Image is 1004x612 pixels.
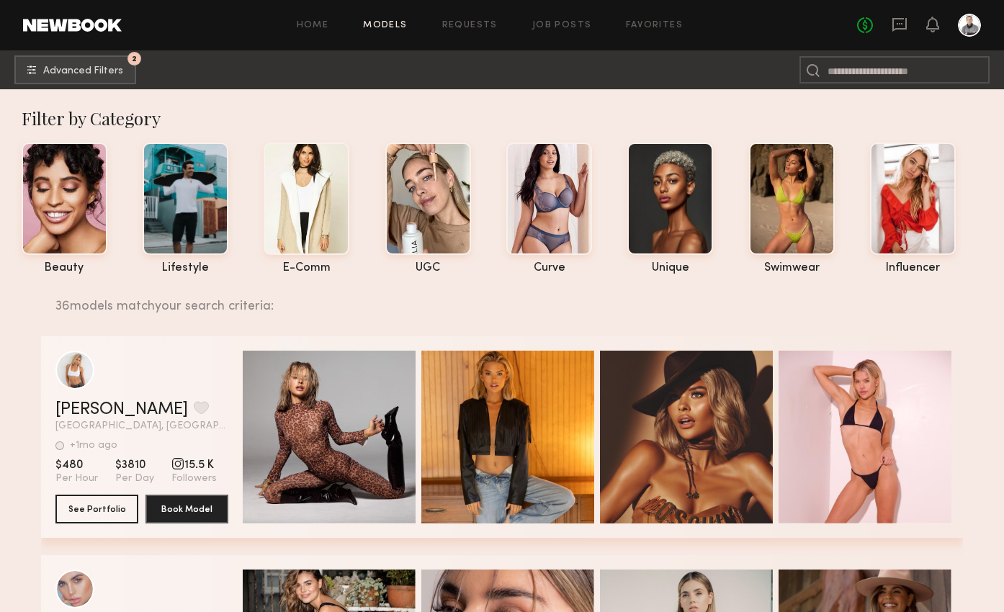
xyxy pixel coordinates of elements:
span: Per Hour [55,472,98,485]
div: swimwear [749,262,835,274]
div: 36 models match your search criteria: [55,283,951,313]
span: [GEOGRAPHIC_DATA], [GEOGRAPHIC_DATA] [55,421,228,431]
div: curve [506,262,592,274]
a: Favorites [626,21,683,30]
div: e-comm [264,262,349,274]
span: $480 [55,458,98,472]
div: +1mo ago [70,441,117,451]
div: influencer [870,262,956,274]
div: lifestyle [143,262,228,274]
a: [PERSON_NAME] [55,401,188,418]
span: Per Day [115,472,154,485]
button: 2Advanced Filters [14,55,136,84]
span: Followers [171,472,217,485]
a: Job Posts [532,21,592,30]
div: unique [627,262,713,274]
a: Requests [442,21,498,30]
div: Filter by Category [22,107,998,130]
span: Advanced Filters [43,66,123,76]
a: Home [297,21,329,30]
button: See Portfolio [55,495,138,523]
button: Book Model [145,495,228,523]
span: 2 [132,55,137,62]
a: Models [363,21,407,30]
div: UGC [385,262,471,274]
span: $3810 [115,458,154,472]
span: 15.5 K [171,458,217,472]
div: beauty [22,262,107,274]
